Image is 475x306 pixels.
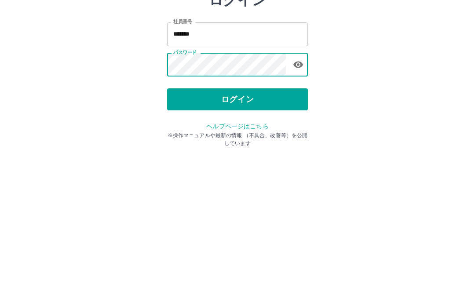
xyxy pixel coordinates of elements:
[173,82,192,89] label: 社員番号
[173,113,197,120] label: パスワード
[206,186,268,193] a: ヘルプページはこちら
[167,152,308,174] button: ログイン
[167,195,308,211] p: ※操作マニュアルや最新の情報 （不具合、改善等）を公開しています
[209,55,267,72] h2: ログイン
